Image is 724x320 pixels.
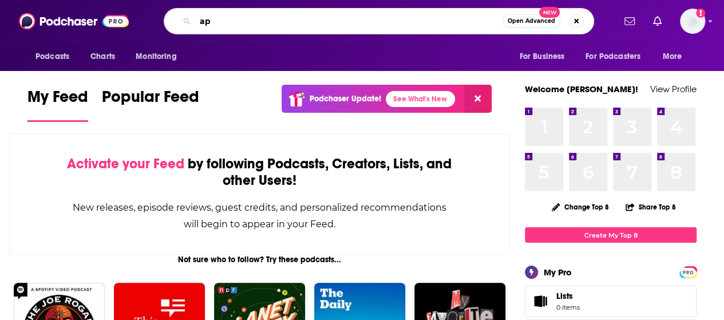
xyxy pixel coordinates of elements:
span: Monitoring [136,49,176,65]
a: Show notifications dropdown [648,11,666,31]
img: Podchaser - Follow, Share and Rate Podcasts [19,10,129,32]
p: Podchaser Update! [310,94,381,104]
span: Open Advanced [508,18,555,24]
span: New [539,7,560,18]
a: Create My Top 8 [525,227,697,243]
button: Open AdvancedNew [503,14,560,28]
a: See What's New [386,91,455,107]
span: Logged in as carlosrosario [680,9,705,34]
input: Search podcasts, credits, & more... [195,12,503,30]
a: My Feed [27,87,88,122]
button: Change Top 8 [545,200,616,214]
div: Not sure who to follow? Try these podcasts... [9,255,510,264]
a: PRO [681,267,695,276]
a: Lists [525,286,697,317]
span: Lists [556,291,573,301]
span: My Feed [27,87,88,113]
div: New releases, episode reviews, guest credits, and personalized recommendations will begin to appe... [67,199,452,232]
span: Lists [529,293,552,309]
div: My Pro [544,267,572,278]
span: Popular Feed [102,87,199,113]
svg: Email not verified [696,9,705,18]
button: open menu [578,46,657,68]
span: Activate your Feed [67,155,184,172]
button: Show profile menu [680,9,705,34]
a: View Profile [650,84,697,94]
span: PRO [681,268,695,276]
button: Share Top 8 [625,196,676,218]
img: User Profile [680,9,705,34]
span: Charts [90,49,115,65]
button: open menu [655,46,697,68]
div: Search podcasts, credits, & more... [164,8,594,34]
button: open menu [128,46,191,68]
a: Show notifications dropdown [620,11,639,31]
span: Podcasts [35,49,69,65]
div: by following Podcasts, Creators, Lists, and other Users! [67,156,452,189]
a: Welcome [PERSON_NAME]! [525,84,638,94]
button: open menu [27,46,84,68]
a: Popular Feed [102,87,199,122]
span: For Business [519,49,564,65]
a: Charts [83,46,122,68]
span: For Podcasters [585,49,640,65]
span: Lists [556,291,580,301]
button: open menu [511,46,579,68]
span: 0 items [556,303,580,311]
span: More [663,49,682,65]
